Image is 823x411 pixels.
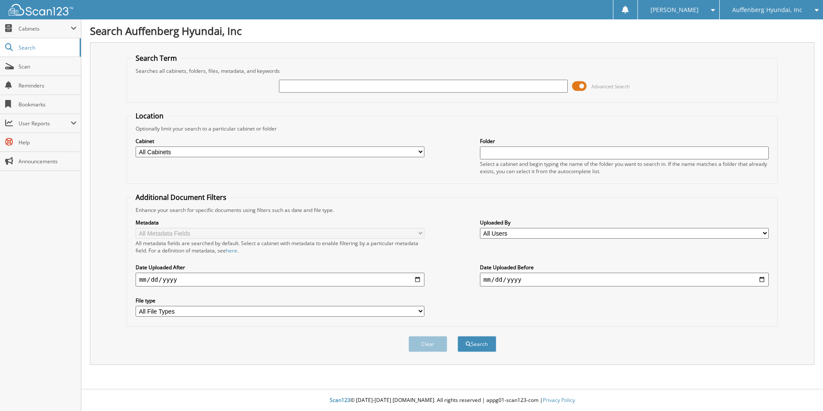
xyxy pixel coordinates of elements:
h1: Search Auffenberg Hyundai, Inc [90,24,814,38]
label: Date Uploaded After [136,264,424,271]
span: Help [19,139,77,146]
div: Select a cabinet and begin typing the name of the folder you want to search in. If the name match... [480,160,769,175]
legend: Location [131,111,168,121]
input: start [136,273,424,286]
div: All metadata fields are searched by default. Select a cabinet with metadata to enable filtering b... [136,240,424,254]
span: Cabinets [19,25,71,32]
label: File type [136,297,424,304]
span: Scan123 [330,396,350,404]
a: here [226,247,237,254]
span: Auffenberg Hyundai, Inc [732,7,802,12]
div: Optionally limit your search to a particular cabinet or folder [131,125,773,132]
legend: Search Term [131,53,181,63]
span: Reminders [19,82,77,89]
label: Uploaded By [480,219,769,226]
img: scan123-logo-white.svg [9,4,73,16]
input: end [480,273,769,286]
label: Metadata [136,219,424,226]
button: Search [458,336,496,352]
span: User Reports [19,120,71,127]
label: Date Uploaded Before [480,264,769,271]
legend: Additional Document Filters [131,193,231,202]
span: Bookmarks [19,101,77,108]
span: Scan [19,63,77,70]
div: Searches all cabinets, folders, files, metadata, and keywords [131,67,773,75]
span: Announcements [19,158,77,165]
span: Advanced Search [591,83,630,90]
div: © [DATE]-[DATE] [DOMAIN_NAME]. All rights reserved | appg01-scan123-com | [81,390,823,411]
div: Enhance your search for specific documents using filters such as date and file type. [131,206,773,214]
a: Privacy Policy [543,396,575,404]
label: Folder [480,137,769,145]
span: [PERSON_NAME] [650,7,699,12]
label: Cabinet [136,137,424,145]
span: Search [19,44,75,51]
button: Clear [408,336,447,352]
